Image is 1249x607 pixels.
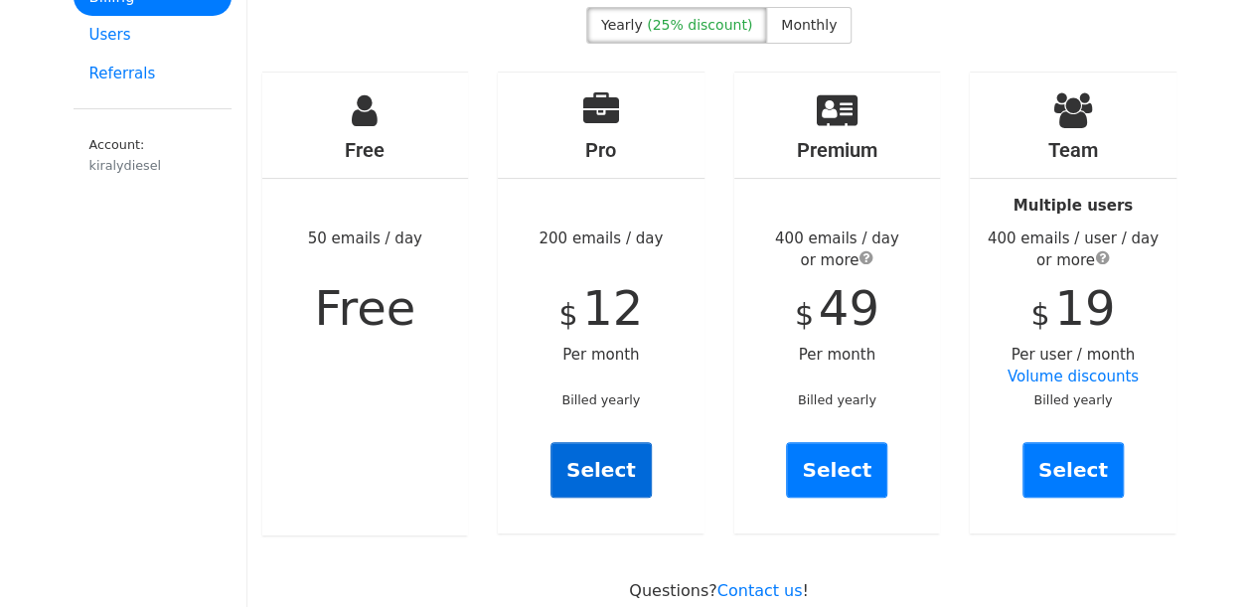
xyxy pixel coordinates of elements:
[1008,368,1139,385] a: Volume discounts
[601,17,643,33] span: Yearly
[717,581,803,600] a: Contact us
[550,442,652,498] a: Select
[1150,512,1249,607] iframe: Chat Widget
[1150,512,1249,607] div: Csevegés widget
[582,280,643,336] span: 12
[798,392,876,407] small: Billed yearly
[89,156,216,175] div: kiralydiesel
[734,228,941,272] div: 400 emails / day or more
[498,138,704,162] h4: Pro
[1054,280,1115,336] span: 19
[819,280,879,336] span: 49
[89,137,216,175] small: Account:
[786,442,887,498] a: Select
[314,280,415,336] span: Free
[262,73,469,535] div: 50 emails / day
[1022,442,1124,498] a: Select
[561,392,640,407] small: Billed yearly
[1033,392,1112,407] small: Billed yearly
[970,73,1176,533] div: Per user / month
[781,17,837,33] span: Monthly
[795,297,814,332] span: $
[74,55,232,93] a: Referrals
[262,580,1176,601] p: Questions? !
[262,138,469,162] h4: Free
[1014,197,1133,215] strong: Multiple users
[558,297,577,332] span: $
[74,16,232,55] a: Users
[734,73,941,533] div: Per month
[734,138,941,162] h4: Premium
[1030,297,1049,332] span: $
[970,138,1176,162] h4: Team
[647,17,752,33] span: (25% discount)
[970,228,1176,272] div: 400 emails / user / day or more
[498,73,704,533] div: 200 emails / day Per month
